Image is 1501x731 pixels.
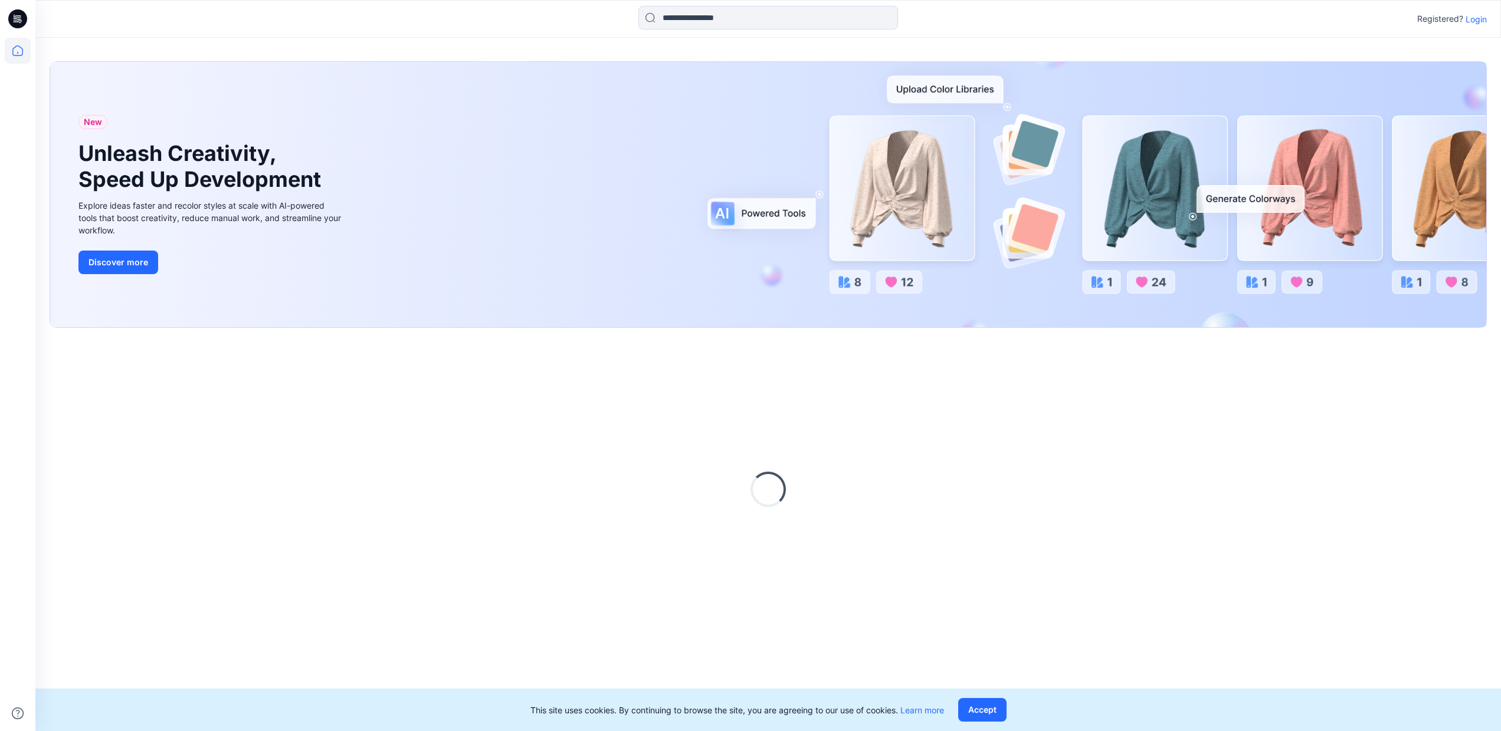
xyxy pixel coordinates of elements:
[1417,12,1463,26] p: Registered?
[78,251,344,274] a: Discover more
[958,698,1007,722] button: Accept
[84,115,102,129] span: New
[900,705,944,715] a: Learn more
[78,251,158,274] button: Discover more
[78,141,326,192] h1: Unleash Creativity, Speed Up Development
[78,199,344,236] div: Explore ideas faster and recolor styles at scale with AI-powered tools that boost creativity, red...
[1466,13,1487,25] p: Login
[530,704,944,716] p: This site uses cookies. By continuing to browse the site, you are agreeing to our use of cookies.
